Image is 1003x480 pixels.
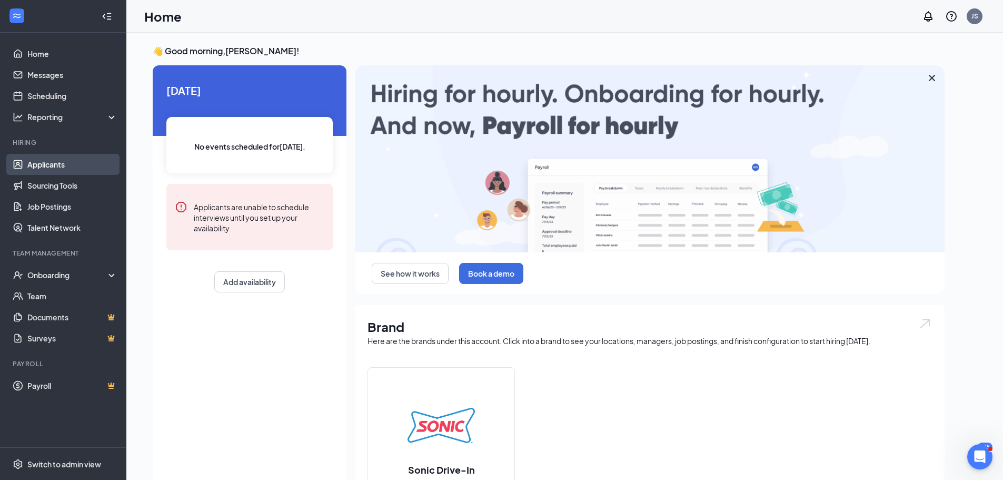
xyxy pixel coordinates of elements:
[967,444,992,469] iframe: Intercom live chat
[27,154,117,175] a: Applicants
[27,459,101,469] div: Switch to admin view
[368,336,932,346] div: Here are the brands under this account. Click into a brand to see your locations, managers, job p...
[153,45,945,57] h3: 👋 Good morning, [PERSON_NAME] !
[27,270,108,280] div: Onboarding
[13,138,115,147] div: Hiring
[27,112,118,122] div: Reporting
[27,43,117,64] a: Home
[459,263,523,284] button: Book a demo
[27,328,117,349] a: SurveysCrown
[194,201,324,233] div: Applicants are unable to schedule interviews until you set up your availability.
[13,270,23,280] svg: UserCheck
[971,12,978,21] div: JS
[144,7,182,25] h1: Home
[102,11,112,22] svg: Collapse
[27,375,117,396] a: PayrollCrown
[398,463,485,476] h2: Sonic Drive-In
[27,286,117,307] a: Team
[408,391,475,459] img: Sonic Drive-In
[166,82,333,99] span: [DATE]
[27,64,117,85] a: Messages
[355,65,945,252] img: payroll-large.gif
[13,459,23,469] svg: Settings
[194,141,305,152] span: No events scheduled for [DATE] .
[922,10,935,23] svg: Notifications
[27,196,117,217] a: Job Postings
[13,249,115,258] div: Team Management
[13,359,115,368] div: Payroll
[372,263,449,284] button: See how it works
[978,443,992,452] div: 235
[918,318,932,330] img: open.6027fd2a22e1237b5b06.svg
[27,217,117,238] a: Talent Network
[175,201,187,213] svg: Error
[368,318,932,336] h1: Brand
[926,72,938,84] svg: Cross
[13,112,23,122] svg: Analysis
[27,307,117,328] a: DocumentsCrown
[12,11,22,21] svg: WorkstreamLogo
[27,175,117,196] a: Sourcing Tools
[945,10,958,23] svg: QuestionInfo
[27,85,117,106] a: Scheduling
[214,271,285,292] button: Add availability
